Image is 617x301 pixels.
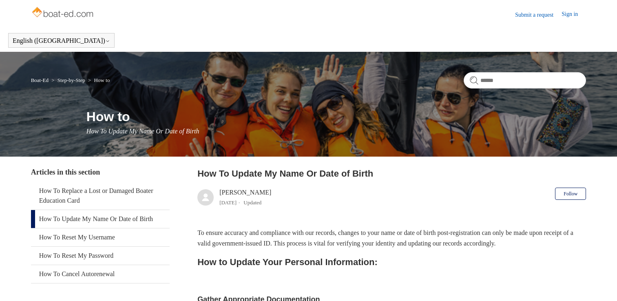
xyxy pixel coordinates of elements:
a: Step-by-Step [57,77,85,83]
a: Sign in [562,10,586,20]
h1: How to [86,107,586,126]
h2: How to Update Your Personal Information: [197,255,586,269]
span: Articles in this section [31,168,100,176]
a: Submit a request [515,11,562,19]
li: Updated [243,199,261,206]
time: 04/08/2025, 11:33 [219,199,237,206]
li: How to [86,77,110,83]
a: How To Cancel Autorenewal [31,265,170,283]
a: How to [94,77,110,83]
li: Step-by-Step [50,77,86,83]
a: Boat-Ed [31,77,49,83]
a: How To Reset My Password [31,247,170,265]
img: Boat-Ed Help Center home page [31,5,96,21]
a: How To Reset My Username [31,228,170,246]
li: Boat-Ed [31,77,50,83]
button: Follow Article [555,188,586,200]
button: English ([GEOGRAPHIC_DATA]) [13,37,110,44]
a: How To Update My Name Or Date of Birth [31,210,170,228]
span: How To Update My Name Or Date of Birth [86,128,199,135]
h2: How To Update My Name Or Date of Birth [197,167,586,180]
a: How To Replace a Lost or Damaged Boater Education Card [31,182,170,210]
p: To ensure accuracy and compliance with our records, changes to your name or date of birth post-re... [197,228,586,248]
div: [PERSON_NAME] [219,188,271,207]
input: Search [464,72,586,89]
